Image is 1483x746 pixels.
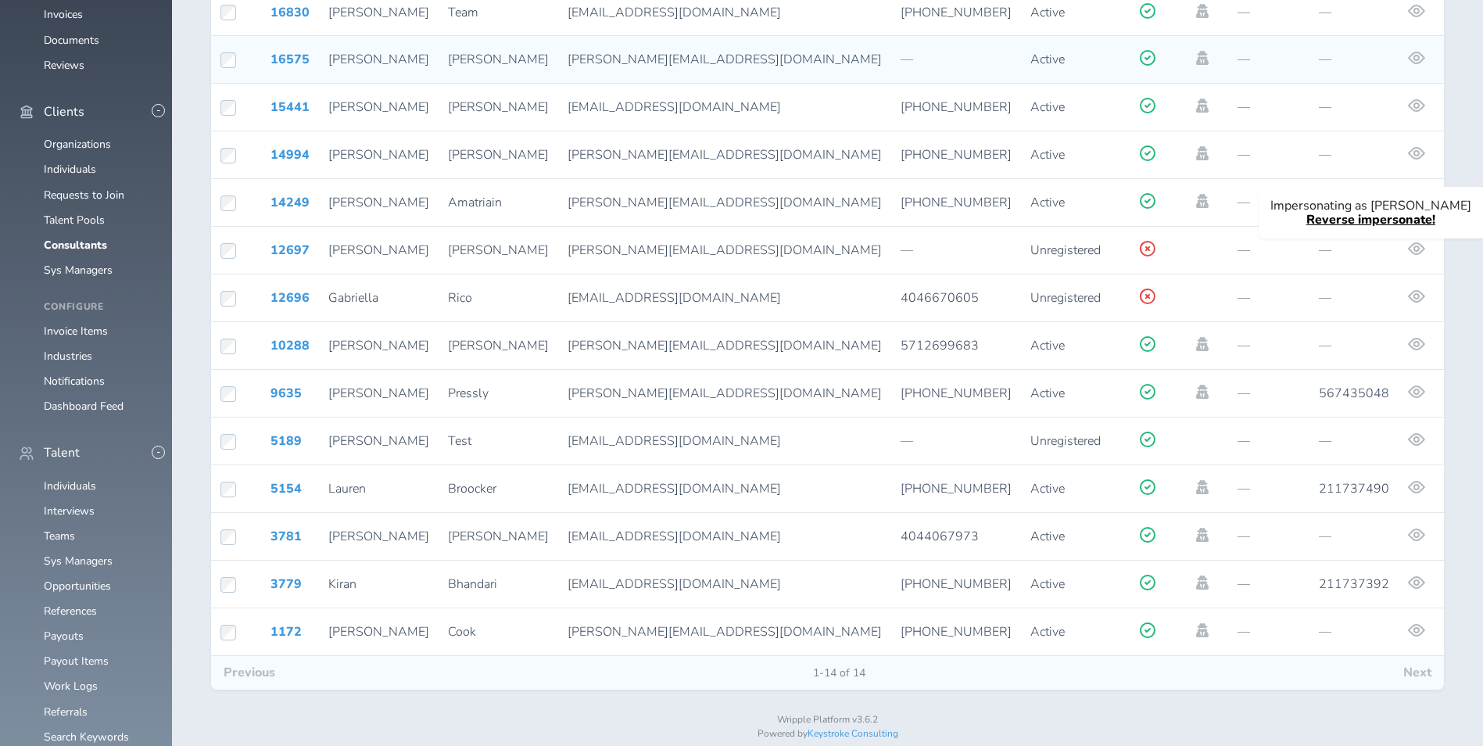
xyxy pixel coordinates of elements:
[901,146,1012,163] span: [PHONE_NUMBER]
[568,528,781,545] span: [EMAIL_ADDRESS][DOMAIN_NAME]
[448,4,478,21] span: Team
[44,504,95,518] a: Interviews
[1030,432,1101,450] span: Unregistered
[1194,51,1211,65] a: Impersonate
[568,242,882,259] span: [PERSON_NAME][EMAIL_ADDRESS][DOMAIN_NAME]
[1238,482,1300,496] p: —
[44,137,111,152] a: Organizations
[44,705,88,719] a: Referrals
[44,263,113,278] a: Sys Managers
[44,188,124,203] a: Requests to Join
[568,51,882,68] span: [PERSON_NAME][EMAIL_ADDRESS][DOMAIN_NAME]
[901,623,1012,640] span: [PHONE_NUMBER]
[448,51,549,68] span: [PERSON_NAME]
[1238,625,1300,639] p: —
[1030,194,1065,211] span: Active
[1270,199,1471,213] p: Impersonating as [PERSON_NAME]
[328,385,429,402] span: [PERSON_NAME]
[1319,339,1389,353] p: —
[448,146,549,163] span: [PERSON_NAME]
[328,480,366,497] span: Lauren
[1238,577,1300,591] p: —
[1319,148,1389,162] p: —
[1306,211,1435,228] a: Reverse impersonate!
[270,337,310,354] a: 10288
[808,727,898,740] a: Keystroke Consulting
[1030,337,1065,354] span: Active
[1194,480,1211,494] a: Impersonate
[44,238,107,253] a: Consultants
[1030,385,1065,402] span: Active
[1319,625,1389,639] p: —
[211,729,1444,740] p: Powered by
[44,349,92,364] a: Industries
[328,99,429,116] span: [PERSON_NAME]
[448,99,549,116] span: [PERSON_NAME]
[44,554,113,568] a: Sys Managers
[901,434,1012,448] p: —
[44,324,108,339] a: Invoice Items
[1319,480,1389,497] span: 211737490
[44,479,96,493] a: Individuals
[1194,4,1211,18] a: Impersonate
[1030,576,1065,593] span: Active
[44,374,105,389] a: Notifications
[448,480,496,497] span: Broocker
[1238,529,1300,543] p: —
[448,432,471,450] span: Test
[1238,291,1300,305] p: —
[901,480,1012,497] span: [PHONE_NUMBER]
[901,385,1012,402] span: [PHONE_NUMBER]
[901,289,979,307] span: 4046670605
[44,7,83,22] a: Invoices
[44,213,105,228] a: Talent Pools
[270,385,302,402] a: 9635
[1030,289,1101,307] span: Unregistered
[270,432,302,450] a: 5189
[44,446,80,460] span: Talent
[1194,623,1211,637] a: Impersonate
[448,623,476,640] span: Cook
[1194,146,1211,160] a: Impersonate
[1238,5,1300,20] p: —
[44,679,98,694] a: Work Logs
[270,528,302,545] a: 3781
[901,337,979,354] span: 5712699683
[44,302,153,313] h4: Configure
[328,528,429,545] span: [PERSON_NAME]
[568,146,882,163] span: [PERSON_NAME][EMAIL_ADDRESS][DOMAIN_NAME]
[1194,528,1211,542] a: Impersonate
[328,576,356,593] span: Kiran
[901,52,1012,66] p: —
[44,33,99,48] a: Documents
[1030,4,1065,21] span: Active
[270,623,302,640] a: 1172
[44,604,97,619] a: References
[44,105,84,119] span: Clients
[1238,148,1300,162] p: —
[328,242,429,259] span: [PERSON_NAME]
[328,194,429,211] span: [PERSON_NAME]
[1194,99,1211,113] a: Impersonate
[328,623,429,640] span: [PERSON_NAME]
[1194,194,1211,208] a: Impersonate
[44,162,96,177] a: Individuals
[328,289,378,307] span: Gabriella
[1238,434,1300,448] p: —
[1319,434,1389,448] p: —
[1030,242,1101,259] span: Unregistered
[328,51,429,68] span: [PERSON_NAME]
[1030,99,1065,116] span: Active
[1030,528,1065,545] span: Active
[270,99,310,116] a: 15441
[1238,100,1300,114] p: —
[448,337,549,354] span: [PERSON_NAME]
[328,432,429,450] span: [PERSON_NAME]
[270,194,310,211] a: 14249
[568,480,781,497] span: [EMAIL_ADDRESS][DOMAIN_NAME]
[44,730,129,744] a: Search Keywords
[270,51,310,68] a: 16575
[1319,529,1389,543] p: —
[568,576,781,593] span: [EMAIL_ADDRESS][DOMAIN_NAME]
[270,576,302,593] a: 3779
